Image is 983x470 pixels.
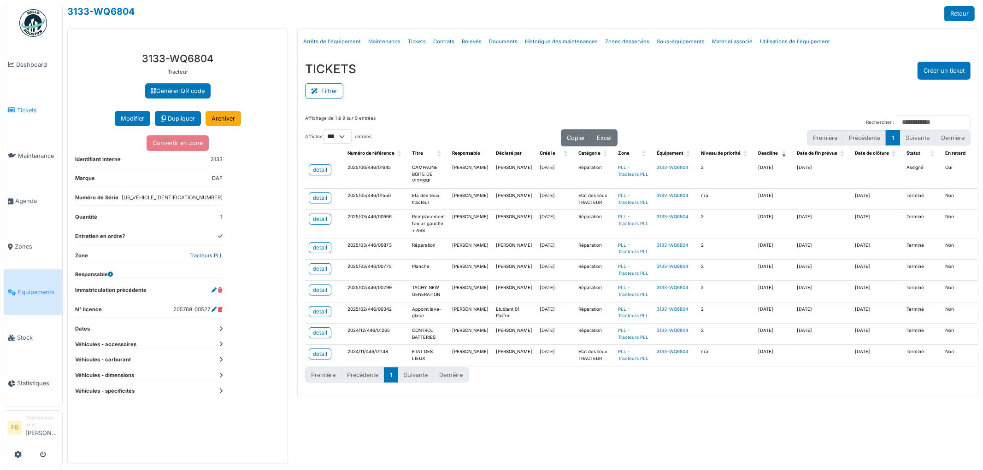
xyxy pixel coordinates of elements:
a: Zones desservies [601,31,653,52]
a: PLL - Tracteurs PLL [618,328,648,340]
td: 2025/02/446/00342 [344,302,408,323]
a: Maintenance [365,31,404,52]
dt: N° licence [75,306,102,317]
a: PLL - Tracteurs PLL [618,193,648,205]
span: Équipement [657,151,683,156]
button: Modifier [115,111,150,126]
td: [PERSON_NAME] [492,324,536,345]
td: Non [942,259,980,280]
span: Date de fin prévue: Activate to sort [840,146,846,161]
span: Date de clôture [855,151,889,156]
a: PLL - Tracteurs PLL [618,165,648,177]
dt: Entretien en ordre? [75,232,125,244]
span: Zone [618,151,630,156]
td: Non [942,302,980,323]
td: n/a [697,189,754,210]
td: [DATE] [754,259,793,280]
td: [DATE] [536,210,575,238]
span: Tickets [17,106,59,115]
td: [PERSON_NAME] [448,259,492,280]
td: 2 [697,302,754,323]
span: Niveau de priorité [701,151,741,156]
dd: 205769-00527 [173,306,223,313]
td: [DATE] [793,259,851,280]
span: Statut: Activate to sort [930,146,936,161]
td: CAMPAGNE BOITE DE VITESSE [408,161,448,189]
span: Date de clôture: Activate to sort [892,146,897,161]
span: Responsable [452,151,480,156]
a: Zones [4,224,62,270]
li: [PERSON_NAME] [25,414,59,441]
a: Retour [944,6,975,21]
a: 3133-WQ6804 [657,285,688,290]
a: 3133-WQ6804 [657,214,688,219]
td: [DATE] [851,238,903,259]
td: ETAT DES LIEUX [408,345,448,366]
td: 2 [697,259,754,280]
a: PLL - Tracteurs PLL [618,214,648,226]
td: Non [942,345,980,366]
td: [PERSON_NAME] [492,238,536,259]
td: Oui [942,161,980,189]
td: [DATE] [536,302,575,323]
a: Stock [4,315,62,360]
td: [DATE] [851,302,903,323]
span: Agenda [15,197,59,205]
td: [PERSON_NAME] [448,189,492,210]
a: 3133-WQ6804 [657,328,688,333]
a: 3133-WQ6804 [657,165,688,170]
span: Équipements [18,288,59,296]
td: 2024/11/446/01148 [344,345,408,366]
a: detail [309,263,331,274]
button: Copier [561,129,591,146]
td: Terminé [903,210,942,238]
td: [PERSON_NAME] [448,238,492,259]
td: Eta des lieux tracteur [408,189,448,210]
a: PLL - Tracteurs PLL [618,285,648,297]
span: Maintenance [18,151,59,160]
a: Dupliquer [155,111,201,126]
td: CONTROL BATTERIES [408,324,448,345]
dt: Véhicules - carburant [75,356,223,364]
dd: [US_VEHICLE_IDENTIFICATION_NUMBER] [122,194,223,202]
td: [PERSON_NAME] [492,345,536,366]
td: [DATE] [754,210,793,238]
td: Réparation [575,302,614,323]
dt: Numéro de Série [75,194,118,205]
td: Etat des lieux TRACTEUR [575,345,614,366]
button: 1 [384,367,398,383]
td: [DATE] [754,302,793,323]
nav: pagination [305,367,469,383]
a: Historique des maintenances [521,31,601,52]
td: Remplacement feu ar gauche + ABS [408,210,448,238]
td: [PERSON_NAME] [492,259,536,280]
td: 2025/03/446/00873 [344,238,408,259]
div: detail [313,194,327,202]
div: Gestionnaire local [25,414,59,429]
td: n/a [697,345,754,366]
td: [DATE] [793,161,851,189]
a: Tickets [404,31,430,52]
td: [PERSON_NAME] [448,281,492,302]
button: Créer un ticket [918,62,971,80]
td: [PERSON_NAME] [492,161,536,189]
span: Catégorie: Activate to sort [603,146,609,161]
td: 2025/06/446/01645 [344,161,408,189]
span: Stock [17,333,59,342]
a: detail [309,306,331,317]
td: [DATE] [793,281,851,302]
a: Arrêts de l'équipement [300,31,365,52]
td: Réparation [575,281,614,302]
td: Réparation [575,161,614,189]
td: [PERSON_NAME] [448,161,492,189]
td: 2025/03/446/00966 [344,210,408,238]
td: [PERSON_NAME] [492,281,536,302]
label: Afficher entrées [305,129,371,144]
td: [DATE] [754,238,793,259]
a: Archiver [206,111,241,126]
td: [DATE] [793,302,851,323]
span: Zone: Activate to sort [642,146,647,161]
span: Titre [412,151,423,156]
a: PLL - Tracteurs PLL [618,349,648,361]
img: Badge_color-CXgf-gQk.svg [19,9,47,37]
